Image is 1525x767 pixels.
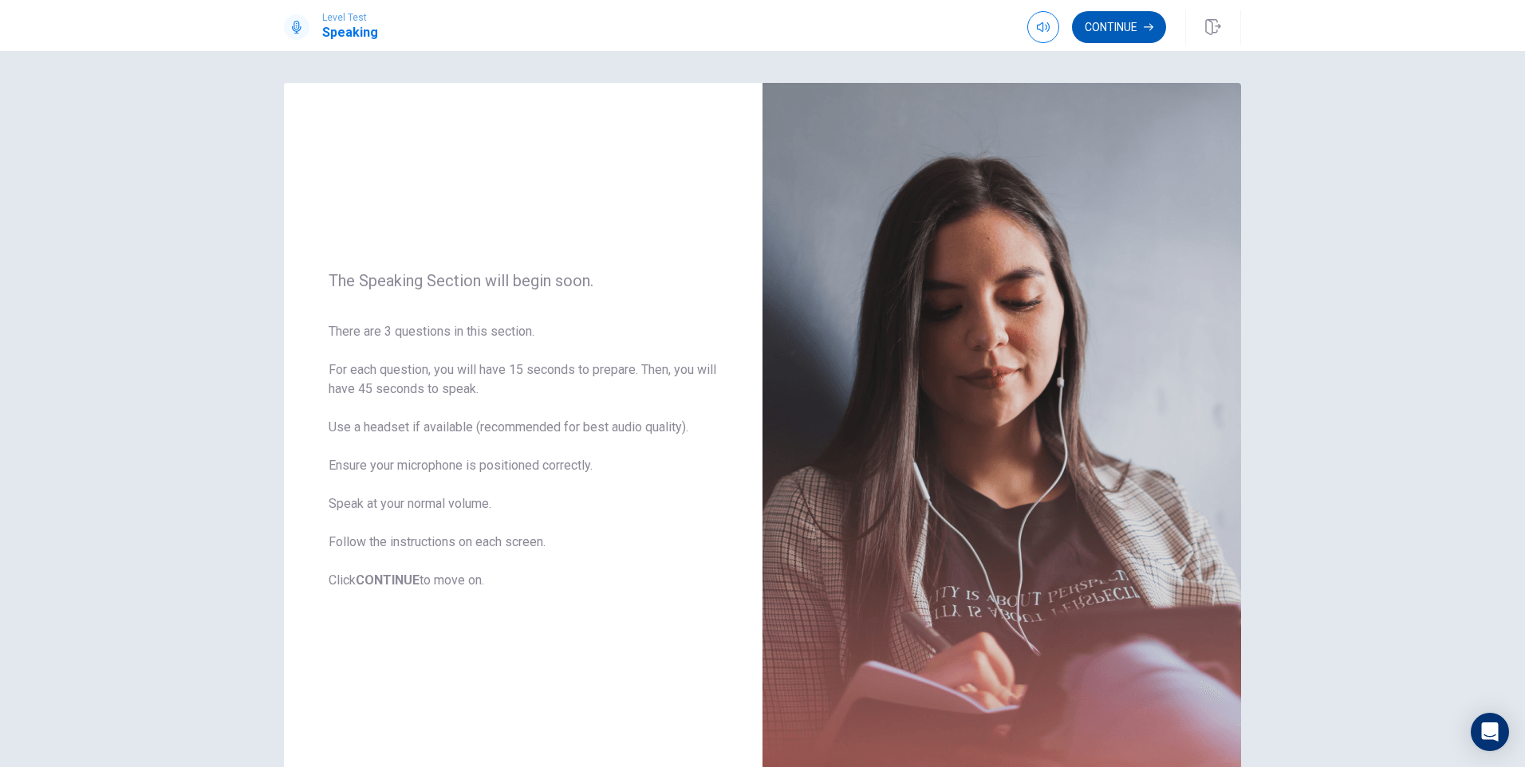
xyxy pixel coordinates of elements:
[1072,11,1166,43] button: Continue
[356,572,420,588] b: CONTINUE
[322,23,378,42] h1: Speaking
[1471,713,1509,751] div: Open Intercom Messenger
[322,12,378,23] span: Level Test
[329,271,718,290] span: The Speaking Section will begin soon.
[329,322,718,590] span: There are 3 questions in this section. For each question, you will have 15 seconds to prepare. Th...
